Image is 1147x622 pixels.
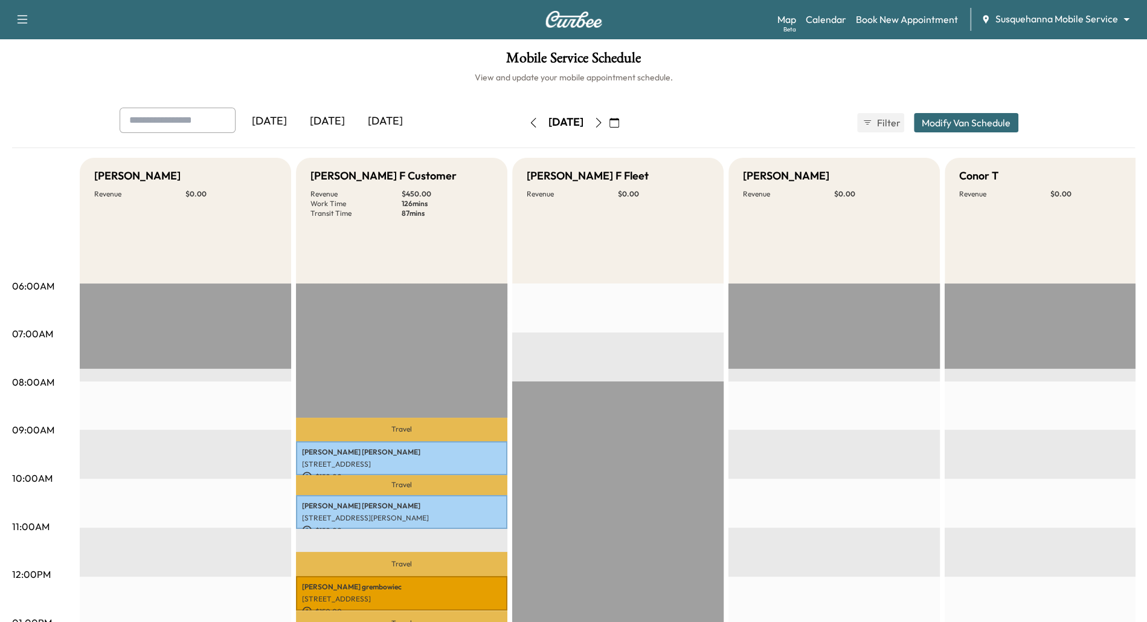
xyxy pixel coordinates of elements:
p: [PERSON_NAME] [PERSON_NAME] [302,447,501,457]
button: Filter [857,113,904,132]
div: [DATE] [298,108,356,135]
p: $ 150.00 [302,525,501,536]
p: Revenue [310,189,402,199]
p: $ 0.00 [618,189,709,199]
a: Book New Appointment [856,12,958,27]
h5: Conor T [959,167,998,184]
p: 09:00AM [12,423,54,437]
p: 126 mins [402,199,493,209]
div: Beta [783,25,796,34]
h5: [PERSON_NAME] F Fleet [527,167,649,184]
p: 87 mins [402,209,493,218]
p: Travel [296,552,507,576]
p: $ 450.00 [402,189,493,199]
p: $ 150.00 [302,606,501,617]
p: [STREET_ADDRESS][PERSON_NAME] [302,513,501,523]
p: $ 0.00 [185,189,277,199]
p: Revenue [527,189,618,199]
p: 11:00AM [12,519,50,534]
p: Revenue [94,189,185,199]
p: Work Time [310,199,402,209]
p: Revenue [959,189,1050,199]
p: $ 0.00 [834,189,925,199]
h6: View and update your mobile appointment schedule. [12,71,1135,83]
p: Travel [296,418,507,441]
h1: Mobile Service Schedule [12,51,1135,71]
p: Travel [296,475,507,494]
p: 08:00AM [12,375,54,389]
div: [DATE] [548,115,583,130]
h5: [PERSON_NAME] [743,167,829,184]
p: $ 150.00 [302,471,501,482]
p: Revenue [743,189,834,199]
h5: [PERSON_NAME] F Customer [310,167,457,184]
button: Modify Van Schedule [914,113,1018,132]
p: Transit Time [310,209,402,218]
p: [PERSON_NAME] [PERSON_NAME] [302,501,501,511]
h5: [PERSON_NAME] [94,167,181,184]
p: 12:00PM [12,567,51,582]
img: Curbee Logo [545,11,603,28]
p: [STREET_ADDRESS] [302,594,501,604]
a: Calendar [806,12,846,27]
p: [PERSON_NAME] grembowiec [302,582,501,592]
p: 10:00AM [12,471,53,485]
p: [STREET_ADDRESS] [302,459,501,469]
div: [DATE] [240,108,298,135]
p: 07:00AM [12,326,53,341]
span: Susquehanna Mobile Service [995,12,1118,26]
a: MapBeta [777,12,796,27]
div: [DATE] [356,108,414,135]
p: 06:00AM [12,279,54,293]
span: Filter [877,115,899,130]
p: $ 0.00 [1050,189,1142,199]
